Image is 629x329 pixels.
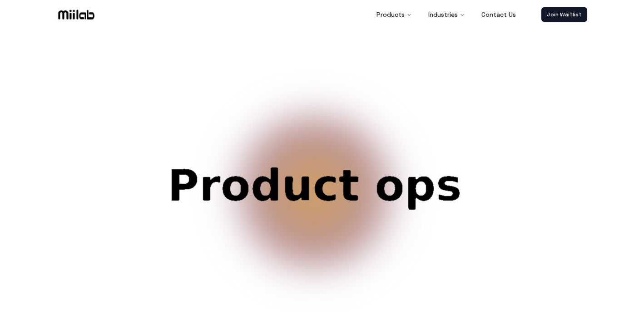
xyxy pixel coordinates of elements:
button: Industries [421,5,472,24]
a: Contact Us [474,5,523,24]
a: Join Waitlist [541,7,587,22]
span: Customer service [110,164,519,251]
nav: Main [369,5,523,24]
button: Products [369,5,419,24]
a: Logo [42,8,110,21]
img: Logo [56,8,96,21]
